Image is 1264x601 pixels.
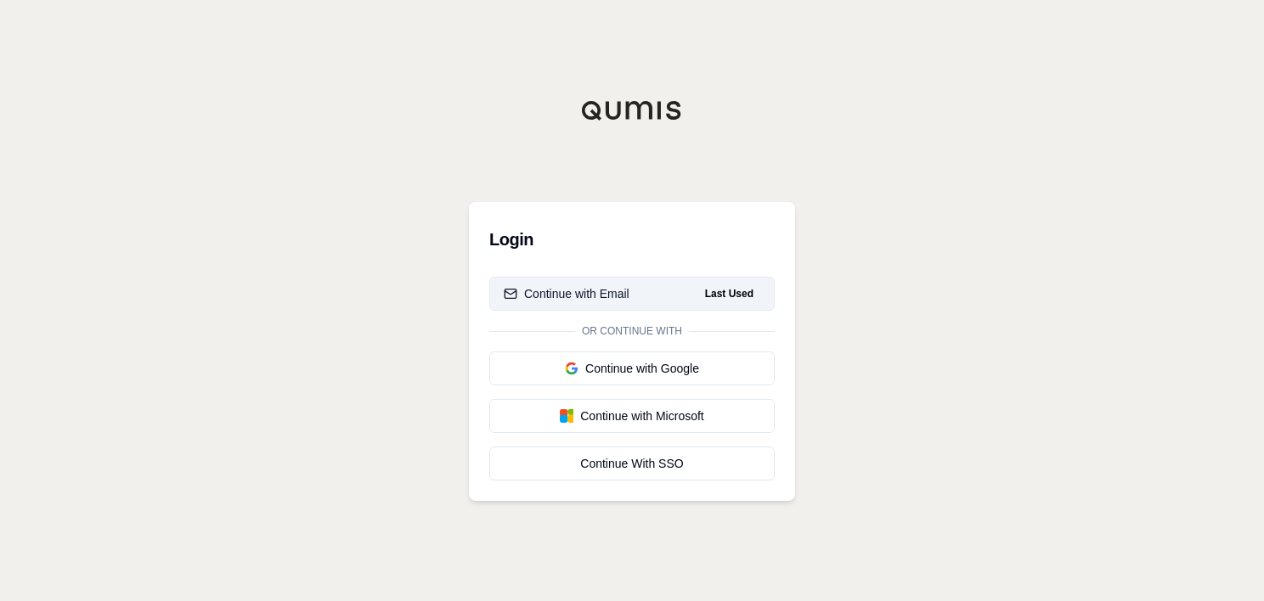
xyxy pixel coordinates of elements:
[575,324,689,338] span: Or continue with
[504,455,760,472] div: Continue With SSO
[489,447,775,480] a: Continue With SSO
[504,285,629,302] div: Continue with Email
[489,222,775,256] h3: Login
[504,407,760,424] div: Continue with Microsoft
[581,100,683,121] img: Qumis
[504,360,760,377] div: Continue with Google
[489,399,775,433] button: Continue with Microsoft
[698,284,760,304] span: Last Used
[489,351,775,385] button: Continue with Google
[489,277,775,311] button: Continue with EmailLast Used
